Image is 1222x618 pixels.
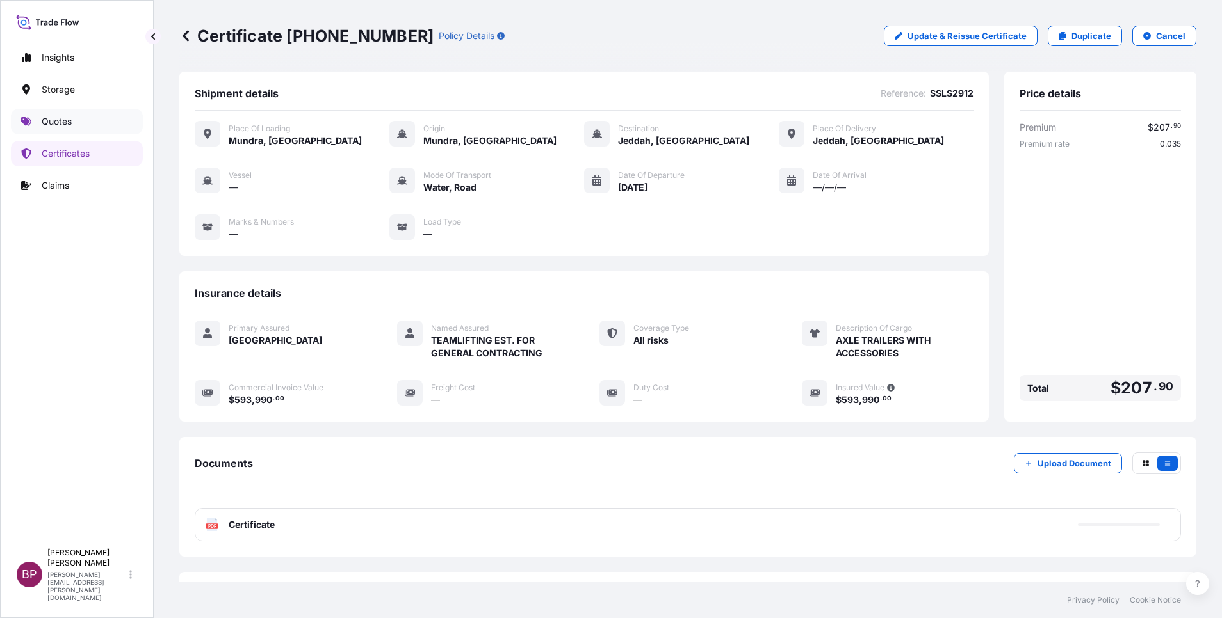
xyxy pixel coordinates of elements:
[813,134,944,147] span: Jeddah, [GEOGRAPHIC_DATA]
[42,115,72,128] p: Quotes
[633,323,689,333] span: Coverage Type
[423,123,445,134] span: Origin
[229,170,252,180] span: Vessel
[1027,382,1049,395] span: Total
[836,383,884,393] span: Insured Value
[618,181,648,194] span: [DATE]
[908,29,1027,42] p: Update & Reissue Certificate
[813,123,876,134] span: Place of Delivery
[1132,26,1196,46] button: Cancel
[618,123,659,134] span: Destination
[42,147,90,160] p: Certificates
[431,383,475,393] span: Freight Cost
[1020,121,1056,134] span: Premium
[273,397,275,401] span: .
[423,181,477,194] span: Water, Road
[1153,123,1170,132] span: 207
[234,395,252,404] span: 593
[859,395,862,404] span: ,
[1171,124,1173,129] span: .
[229,217,294,227] span: Marks & Numbers
[439,29,494,42] p: Policy Details
[229,134,362,147] span: Mundra, [GEOGRAPHIC_DATA]
[1121,380,1152,396] span: 207
[633,383,669,393] span: Duty Cost
[881,87,926,100] span: Reference :
[1160,139,1181,149] span: 0.035
[11,45,143,70] a: Insights
[431,323,489,333] span: Named Assured
[1020,87,1081,100] span: Price details
[1153,383,1157,390] span: .
[836,323,912,333] span: Description Of Cargo
[252,395,255,404] span: ,
[431,393,440,406] span: —
[42,179,69,192] p: Claims
[423,170,491,180] span: Mode of Transport
[1148,123,1153,132] span: $
[11,141,143,166] a: Certificates
[813,170,867,180] span: Date of Arrival
[195,287,281,299] span: Insurance details
[431,334,569,360] span: TEAMLIFTING EST. FOR GENERAL CONTRACTING
[255,395,272,404] span: 990
[633,334,669,347] span: All risks
[1130,595,1181,605] a: Cookie Notice
[11,77,143,102] a: Storage
[1071,29,1111,42] p: Duplicate
[22,568,37,581] span: BP
[229,395,234,404] span: $
[883,397,892,401] span: 00
[836,334,974,360] span: AXLE TRAILERS WITH ACCESSORIES
[862,395,879,404] span: 990
[229,228,238,241] span: —
[229,383,323,393] span: Commercial Invoice Value
[179,26,434,46] p: Certificate [PHONE_NUMBER]
[633,393,642,406] span: —
[1159,383,1173,390] span: 90
[618,170,685,180] span: Date of Departure
[884,26,1038,46] a: Update & Reissue Certificate
[842,395,859,404] span: 593
[880,397,882,401] span: .
[423,134,557,147] span: Mundra, [GEOGRAPHIC_DATA]
[930,87,974,100] span: SSLS2912
[47,548,127,568] p: [PERSON_NAME] [PERSON_NAME]
[1156,29,1185,42] p: Cancel
[229,334,322,347] span: [GEOGRAPHIC_DATA]
[1038,457,1111,470] p: Upload Document
[1111,380,1121,396] span: $
[11,173,143,198] a: Claims
[47,571,127,601] p: [PERSON_NAME][EMAIL_ADDRESS][PERSON_NAME][DOMAIN_NAME]
[42,51,74,64] p: Insights
[275,397,284,401] span: 00
[813,181,846,194] span: —/—/—
[42,83,75,96] p: Storage
[1020,139,1070,149] span: Premium rate
[836,395,842,404] span: $
[423,217,461,227] span: Load Type
[618,134,749,147] span: Jeddah, [GEOGRAPHIC_DATA]
[1173,124,1181,129] span: 90
[1014,453,1122,473] button: Upload Document
[229,518,275,531] span: Certificate
[208,524,216,528] text: PDF
[423,228,432,241] span: —
[11,109,143,134] a: Quotes
[229,323,289,333] span: Primary Assured
[229,181,238,194] span: —
[195,87,279,100] span: Shipment details
[1048,26,1122,46] a: Duplicate
[229,123,290,134] span: Place of Loading
[1067,595,1120,605] a: Privacy Policy
[195,457,253,470] span: Documents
